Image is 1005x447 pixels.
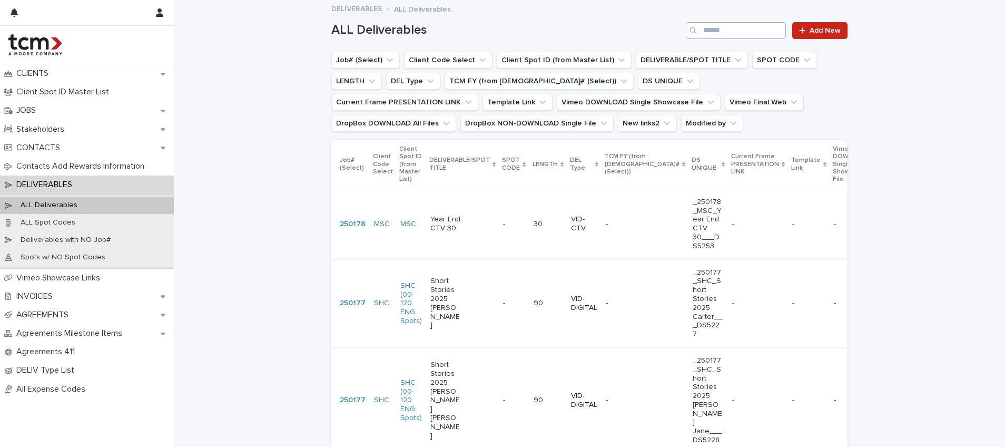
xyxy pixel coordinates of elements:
a: MSC [374,220,390,229]
p: - [732,218,736,229]
a: 250178 [340,220,366,229]
p: Year End CTV 30 [430,215,461,233]
a: DELIVERABLES [331,2,382,14]
p: - [606,396,637,405]
p: ALL Deliverables [12,201,86,210]
button: New links2 [618,115,677,132]
p: Client Code Select [373,151,393,178]
button: SPOT CODE [752,52,817,69]
p: Short Stories 2025 [PERSON_NAME] [430,277,461,330]
button: DS UNIQUE [638,73,700,90]
p: DEL Type [570,154,593,174]
a: Add New [792,22,848,39]
button: DropBox DOWNLOAD All Files [331,115,456,132]
p: Client Spot ID (from Master List) [399,143,423,186]
button: Vimeo DOWNLOAD Single Showcase File [557,94,721,111]
p: Vimeo Showcase Links [12,273,109,283]
p: - [834,218,838,229]
button: Template Link [482,94,553,111]
button: LENGTH [331,73,382,90]
p: Spots w/ NO Spot Codes [12,253,114,262]
p: 90 [534,396,563,405]
a: MSC [400,220,416,229]
button: Job# (Select) [331,52,400,69]
p: _250177_SHC_Short Stories 2025 [PERSON_NAME] Jane___DS5228 [693,356,724,445]
p: Client Spot ID Master List [12,87,117,97]
p: - [732,394,736,405]
img: 4hMmSqQkux38exxPVZHQ [8,34,62,55]
p: Job# (Select) [340,154,367,174]
p: DS UNIQUE [692,154,719,174]
p: SPOT CODE [502,154,520,174]
a: 250177 [340,299,366,308]
p: Agreements 411 [12,347,83,357]
p: _250177_SHC_Short Stories 2025 Carter___DS5227 [693,268,724,339]
button: Modified by [681,115,743,132]
a: SHC [374,396,389,405]
button: TCM FY (from Job# (Select)) [445,73,634,90]
button: DEL Type [386,73,440,90]
p: - [503,297,507,308]
p: - [503,394,507,405]
p: TCM FY (from [DEMOGRAPHIC_DATA]# (Select)) [605,151,679,178]
a: SHC [374,299,389,308]
button: Current Frame PRESENTATION LINK [331,94,478,111]
button: Vimeo Final Web [725,94,804,111]
p: Agreements Milestone Items [12,328,131,338]
p: _250178_MSC_Year End CTV 30___DS5253 [693,198,724,251]
p: - [834,297,838,308]
p: CLIENTS [12,69,57,79]
a: 250177 [340,396,366,405]
p: - [503,218,507,229]
p: VID-DIGITAL [571,295,597,313]
p: Stakeholders [12,124,73,134]
p: DELIVERABLE/SPOT TITLE [429,154,490,174]
button: Client Code Select [404,52,492,69]
p: - [606,220,637,229]
span: Add New [810,27,841,34]
p: - [732,297,736,308]
p: VID-DIGITAL [571,392,597,410]
p: ALL Spot Codes [12,218,84,227]
h1: ALL Deliverables [331,23,682,38]
p: INVOICES [12,291,61,302]
p: ALL Deliverables [394,3,451,14]
p: DELIVERABLES [12,180,81,190]
a: SHC (00-120 ENG Spots) [400,281,422,326]
p: VID-CTV [571,215,597,233]
p: DELIV Type List [12,365,83,375]
input: Search [686,22,786,39]
p: Template Link [791,154,821,174]
p: JOBS [12,105,44,115]
p: AGREEMENTS [12,310,77,320]
p: 30 [534,220,563,229]
p: - [834,394,838,405]
p: Deliverables with NO Job# [12,236,119,245]
button: DELIVERABLE/SPOT TITLE [636,52,748,69]
p: 90 [534,299,563,308]
p: Current Frame PRESENTATION LINK [731,151,779,178]
p: - [792,297,796,308]
p: CONTACTS [12,143,68,153]
p: LENGTH [533,159,558,170]
p: Short Stories 2025 [PERSON_NAME] [PERSON_NAME] [430,361,461,440]
a: SHC (00-120 ENG Spots) [400,378,422,423]
button: Client Spot ID (from Master List) [497,52,632,69]
p: All Expense Codes [12,384,94,394]
p: - [606,299,637,308]
p: - [792,218,796,229]
button: DropBox NON-DOWNLOAD Single File [460,115,614,132]
p: - [792,394,796,405]
p: Vimeo DOWNLOAD Single Showcase File [833,143,871,186]
p: Contacts Add Rewards Information [12,161,153,171]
